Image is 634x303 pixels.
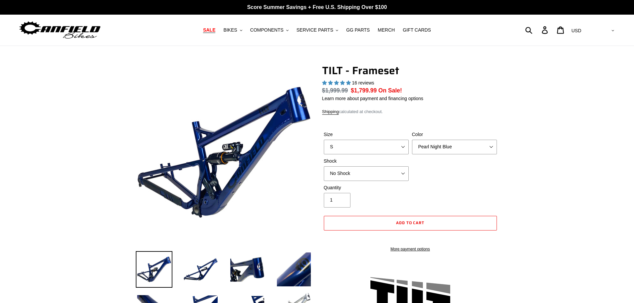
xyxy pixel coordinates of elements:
span: 5.00 stars [322,80,352,85]
img: Load image into Gallery viewer, TILT - Frameset [229,251,266,288]
img: Load image into Gallery viewer, TILT - Frameset [276,251,312,288]
span: $1,799.99 [351,87,377,94]
div: calculated at checkout. [322,108,499,115]
a: GIFT CARDS [399,26,434,35]
input: Search [529,23,546,37]
a: More payment options [324,246,497,252]
img: Canfield Bikes [18,20,102,41]
span: COMPONENTS [250,27,284,33]
button: SERVICE PARTS [293,26,341,35]
label: Color [412,131,497,138]
span: GG PARTS [346,27,370,33]
a: Shipping [322,109,339,115]
a: MERCH [374,26,398,35]
span: On Sale! [378,86,402,95]
img: Load image into Gallery viewer, TILT - Frameset [182,251,219,288]
span: 16 reviews [352,80,374,85]
span: BIKES [223,27,237,33]
button: Add to cart [324,216,497,230]
label: Quantity [324,184,409,191]
span: MERCH [378,27,395,33]
h1: TILT - Frameset [322,64,499,77]
a: SALE [200,26,219,35]
button: BIKES [220,26,245,35]
img: Load image into Gallery viewer, TILT - Frameset [136,251,172,288]
s: $1,999.99 [322,87,348,94]
span: SERVICE PARTS [297,27,333,33]
span: SALE [203,27,215,33]
a: Learn more about payment and financing options [322,96,423,101]
span: Add to cart [396,220,425,226]
label: Shock [324,158,409,165]
label: Size [324,131,409,138]
button: COMPONENTS [247,26,292,35]
span: GIFT CARDS [403,27,431,33]
a: GG PARTS [343,26,373,35]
